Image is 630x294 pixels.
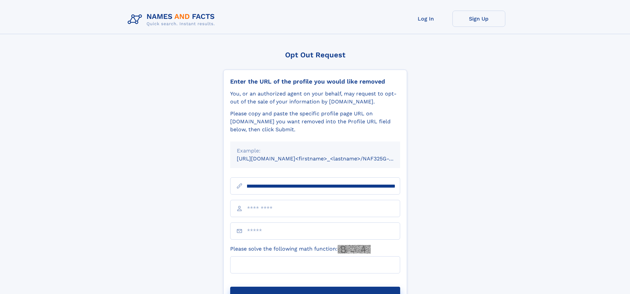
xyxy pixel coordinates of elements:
[399,11,452,27] a: Log In
[230,245,371,254] label: Please solve the following math function:
[230,90,400,106] div: You, or an authorized agent on your behalf, may request to opt-out of the sale of your informatio...
[230,110,400,134] div: Please copy and paste the specific profile page URL on [DOMAIN_NAME] you want removed into the Pr...
[230,78,400,85] div: Enter the URL of the profile you would like removed
[223,51,407,59] div: Opt Out Request
[452,11,505,27] a: Sign Up
[237,147,394,155] div: Example:
[237,155,413,162] small: [URL][DOMAIN_NAME]<firstname>_<lastname>/NAF325G-xxxxxxxx
[125,11,220,29] img: Logo Names and Facts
